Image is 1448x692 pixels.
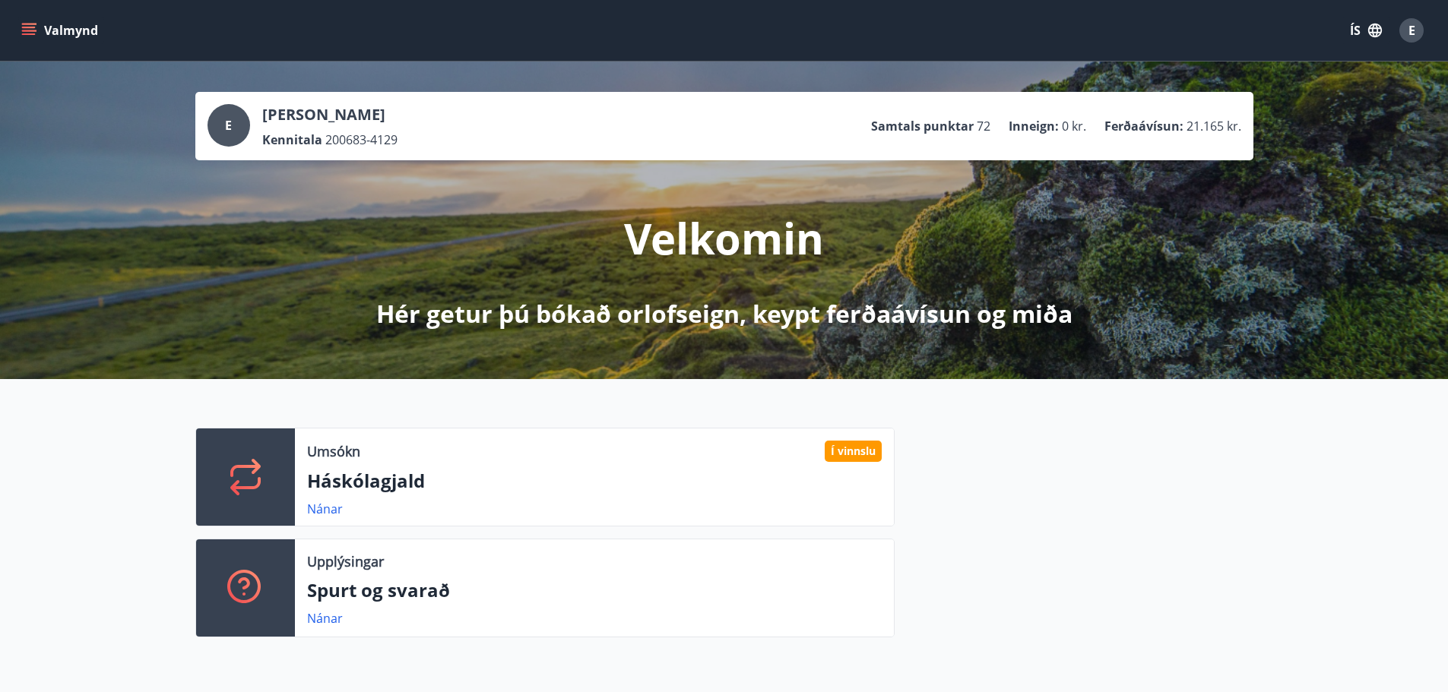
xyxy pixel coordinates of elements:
[1408,22,1415,39] span: E
[325,131,398,148] span: 200683-4129
[307,551,384,571] p: Upplýsingar
[624,209,824,267] p: Velkomin
[1393,12,1430,49] button: E
[262,131,322,148] p: Kennitala
[1009,118,1059,134] p: Inneign :
[307,610,343,627] a: Nánar
[376,297,1073,330] p: Hér getur þú bókað orlofseign, keypt ferðaávísun og miða
[307,577,882,603] p: Spurt og svarað
[1342,17,1390,44] button: ÍS
[18,17,104,44] button: menu
[1187,118,1241,134] span: 21.165 kr.
[977,118,990,134] span: 72
[225,117,232,134] span: E
[871,118,974,134] p: Samtals punktar
[1062,118,1086,134] span: 0 kr.
[1104,118,1183,134] p: Ferðaávísun :
[825,441,882,462] div: Í vinnslu
[262,104,398,125] p: [PERSON_NAME]
[307,501,343,517] a: Nánar
[307,441,360,461] p: Umsókn
[307,468,882,494] p: Háskólagjald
